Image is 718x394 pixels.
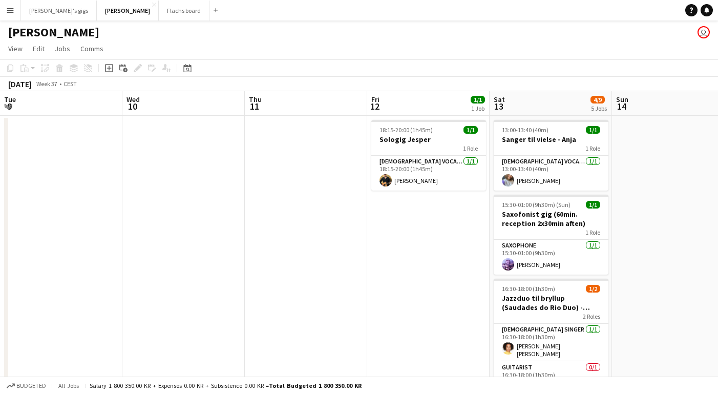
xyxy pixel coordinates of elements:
[379,126,433,134] span: 18:15-20:00 (1h45m)
[21,1,97,20] button: [PERSON_NAME]'s gigs
[502,201,571,209] span: 15:30-01:00 (9h30m) (Sun)
[494,240,608,275] app-card-role: Saxophone1/115:30-01:00 (9h30m)[PERSON_NAME]
[51,42,74,55] a: Jobs
[4,42,27,55] a: View
[371,135,486,144] h3: Sologig Jesper
[370,100,379,112] span: 12
[698,26,710,38] app-user-avatar: Asger Søgaard Hajslund
[494,294,608,312] h3: Jazzduo til bryllup (Saudades do Rio Duo) - ([PERSON_NAME] sidste bekræftelse)
[371,120,486,191] app-job-card: 18:15-20:00 (1h45m)1/1Sologig Jesper1 Role[DEMOGRAPHIC_DATA] Vocal + Guitar1/118:15-20:00 (1h45m)...
[471,105,484,112] div: 1 Job
[502,285,555,293] span: 16:30-18:00 (1h30m)
[269,382,362,389] span: Total Budgeted 1 800 350.00 KR
[615,100,628,112] span: 14
[586,126,600,134] span: 1/1
[590,96,605,103] span: 4/9
[3,100,16,112] span: 9
[29,42,49,55] a: Edit
[90,382,362,389] div: Salary 1 800 350.00 KR + Expenses 0.00 KR + Subsistence 0.00 KR =
[463,126,478,134] span: 1/1
[8,44,23,53] span: View
[8,25,99,40] h1: [PERSON_NAME]
[97,1,159,20] button: [PERSON_NAME]
[76,42,108,55] a: Comms
[591,105,607,112] div: 5 Jobs
[585,144,600,152] span: 1 Role
[494,135,608,144] h3: Sanger til vielse - Anja
[494,195,608,275] app-job-card: 15:30-01:00 (9h30m) (Sun)1/1Saxofonist gig (60min. reception 2x30min aften)1 RoleSaxophone1/115:3...
[5,380,48,391] button: Budgeted
[16,382,46,389] span: Budgeted
[8,79,32,89] div: [DATE]
[494,95,505,104] span: Sat
[583,313,600,320] span: 2 Roles
[494,324,608,362] app-card-role: [DEMOGRAPHIC_DATA] Singer1/116:30-18:00 (1h30m)[PERSON_NAME] [PERSON_NAME]
[494,120,608,191] app-job-card: 13:00-13:40 (40m)1/1Sanger til vielse - Anja1 Role[DEMOGRAPHIC_DATA] Vocal + Piano1/113:00-13:40 ...
[494,156,608,191] app-card-role: [DEMOGRAPHIC_DATA] Vocal + Piano1/113:00-13:40 (40m)[PERSON_NAME]
[247,100,262,112] span: 11
[80,44,103,53] span: Comms
[463,144,478,152] span: 1 Role
[616,95,628,104] span: Sun
[371,95,379,104] span: Fri
[492,100,505,112] span: 13
[125,100,140,112] span: 10
[34,80,59,88] span: Week 37
[371,156,486,191] app-card-role: [DEMOGRAPHIC_DATA] Vocal + Guitar1/118:15-20:00 (1h45m)[PERSON_NAME]
[159,1,209,20] button: Flachs board
[586,201,600,209] span: 1/1
[471,96,485,103] span: 1/1
[585,229,600,236] span: 1 Role
[502,126,548,134] span: 13:00-13:40 (40m)
[55,44,70,53] span: Jobs
[249,95,262,104] span: Thu
[494,210,608,228] h3: Saxofonist gig (60min. reception 2x30min aften)
[586,285,600,293] span: 1/2
[126,95,140,104] span: Wed
[64,80,77,88] div: CEST
[4,95,16,104] span: Tue
[33,44,45,53] span: Edit
[56,382,81,389] span: All jobs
